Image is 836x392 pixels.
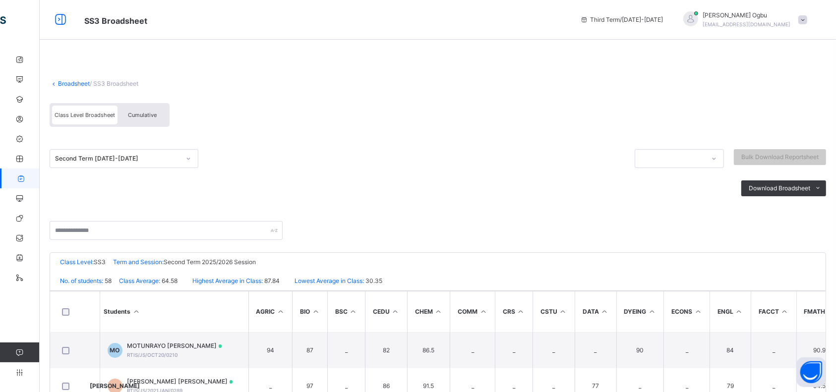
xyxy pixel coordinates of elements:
th: CHEM [407,291,450,333]
span: Class Arm Broadsheet [84,16,147,26]
span: [PERSON_NAME] [PERSON_NAME] [127,377,233,386]
i: Sort in Ascending Order [391,308,400,315]
span: MOTUNRAYO [PERSON_NAME] [127,341,222,350]
th: BSC [328,291,365,333]
div: AnnOgbu [673,11,812,29]
i: Sort in Ascending Order [559,308,567,315]
th: DATA [575,291,616,333]
span: session/term information [580,15,663,24]
td: 84 [710,333,751,369]
th: ECONS [664,291,710,333]
span: [EMAIL_ADDRESS][DOMAIN_NAME] [703,21,791,27]
span: Second Term 2025/2026 Session [164,258,256,266]
td: _ [575,333,616,369]
i: Sort in Ascending Order [735,308,743,315]
i: Sort in Ascending Order [311,308,320,315]
span: 87.84 [263,277,280,284]
th: CEDU [365,291,407,333]
i: Sort in Ascending Order [277,308,285,315]
span: 30.35 [364,277,382,284]
span: Class Level: [60,258,94,266]
th: AGRIC [248,291,293,333]
td: 87 [293,333,328,369]
td: 82 [365,333,407,369]
td: 94 [248,333,293,369]
i: Sort in Ascending Order [434,308,443,315]
th: ENGL [710,291,751,333]
span: No. of students: [60,277,103,284]
th: FACCT [751,291,796,333]
td: _ [533,333,575,369]
i: Sort Ascending [132,308,141,315]
i: Sort in Ascending Order [648,308,657,315]
a: Broadsheet [58,80,90,87]
span: Lowest Average in Class: [295,277,364,284]
span: [PERSON_NAME] Ogbu [703,11,791,20]
span: Download Broadsheet [749,184,810,193]
td: 86.5 [407,333,450,369]
span: 58 [103,277,112,284]
td: _ [450,333,495,369]
th: BIO [293,291,328,333]
span: Cumulative [128,112,157,118]
i: Sort in Ascending Order [780,308,789,315]
td: _ [495,333,533,369]
td: 90 [616,333,664,369]
td: _ [328,333,365,369]
td: _ [751,333,796,369]
span: [PERSON_NAME] [90,382,140,391]
span: MO [110,346,120,355]
th: Students [100,291,248,333]
td: _ [664,333,710,369]
span: 64.58 [160,277,178,284]
span: Class Average: [119,277,160,284]
div: Second Term [DATE]-[DATE] [55,154,180,163]
i: Sort in Ascending Order [517,308,525,315]
span: / SS3 Broadsheet [90,80,138,87]
th: CSTU [533,291,575,333]
i: Sort in Ascending Order [600,308,609,315]
span: RTIS/JS/OCT20/0210 [127,352,178,358]
button: Open asap [796,357,826,387]
span: Highest Average in Class: [192,277,263,284]
span: Class Level Broadsheet [55,112,115,118]
span: Term and Session: [113,258,164,266]
th: CRS [495,291,533,333]
span: SS3 [94,258,106,266]
i: Sort in Ascending Order [694,308,702,315]
th: COMM [450,291,495,333]
i: Sort in Ascending Order [479,308,487,315]
span: Bulk Download Reportsheet [741,153,819,162]
th: DYEING [616,291,664,333]
i: Sort in Ascending Order [349,308,358,315]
